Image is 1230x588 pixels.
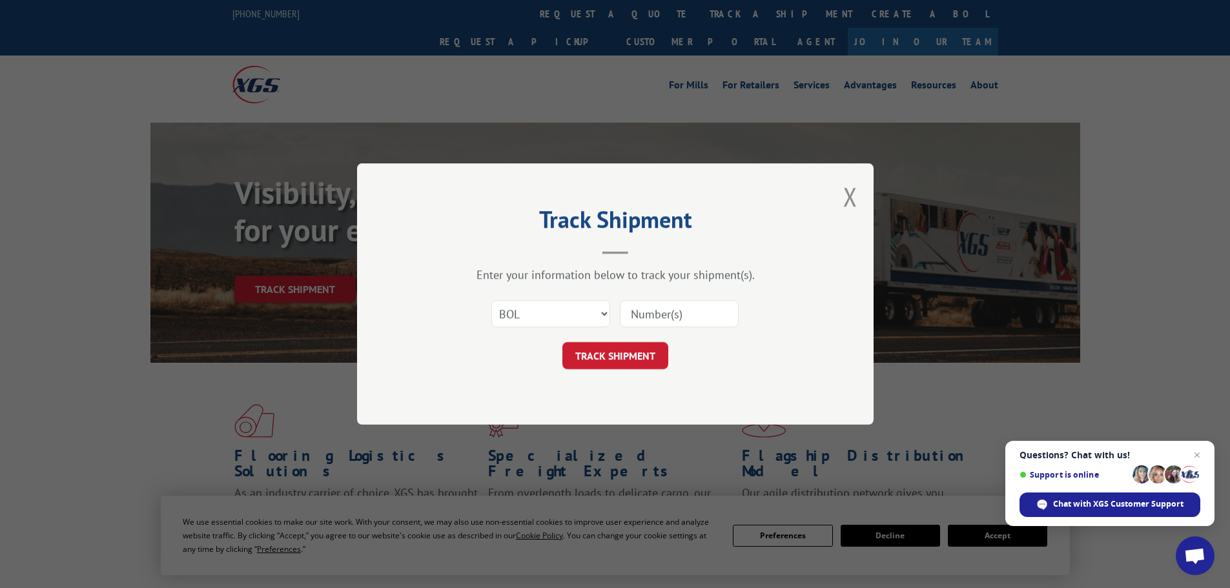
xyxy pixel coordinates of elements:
[1176,536,1215,575] div: Open chat
[422,267,809,282] div: Enter your information below to track your shipment(s).
[1020,470,1128,480] span: Support is online
[1189,447,1205,463] span: Close chat
[562,342,668,369] button: TRACK SHIPMENT
[620,300,739,327] input: Number(s)
[1020,492,1200,517] div: Chat with XGS Customer Support
[422,210,809,235] h2: Track Shipment
[1053,498,1184,510] span: Chat with XGS Customer Support
[1020,450,1200,460] span: Questions? Chat with us!
[843,179,857,214] button: Close modal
